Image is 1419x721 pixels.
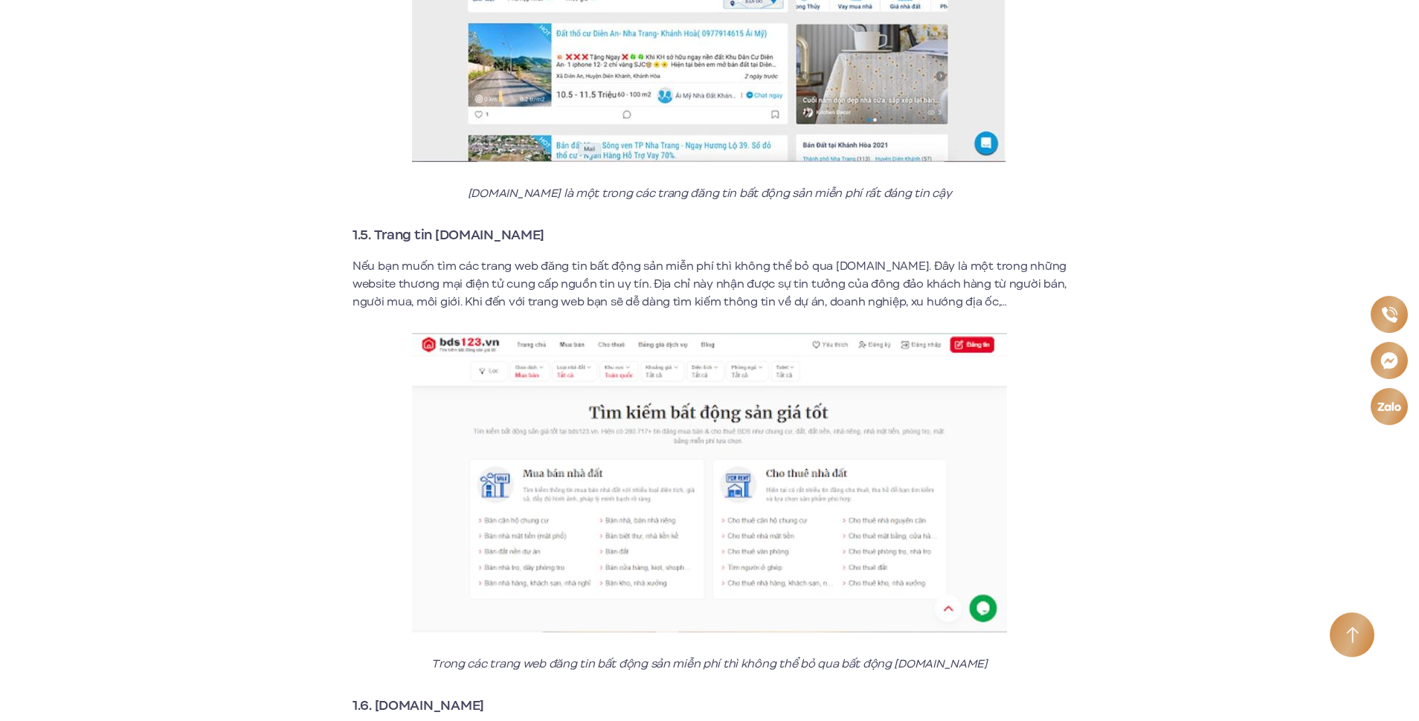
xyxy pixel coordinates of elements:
em: Trong các trang web đăng tin bất động sản miễn phí thì không thể bỏ qua bất động [DOMAIN_NAME] [431,656,988,672]
img: Arrow icon [1346,627,1359,644]
em: [DOMAIN_NAME] là một trong các trang đăng tin bất động sản miễn phí rất đáng tin cậy [468,185,951,201]
img: Zalo icon [1377,402,1401,411]
img: Phone icon [1381,307,1397,323]
img: Trong các trang web đăng tin bất động sản miễn phí thì không thể bỏ qua bất động sản123.vn [412,333,1007,633]
strong: 1.5. Trang tin [DOMAIN_NAME] [353,225,544,245]
strong: 1.6. [DOMAIN_NAME] [353,696,484,715]
p: Nếu bạn muốn tìm các trang web đăng tin bất động sản miễn phí thì không thể bỏ qua [DOMAIN_NAME].... [353,257,1066,311]
img: Messenger icon [1380,352,1398,369]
